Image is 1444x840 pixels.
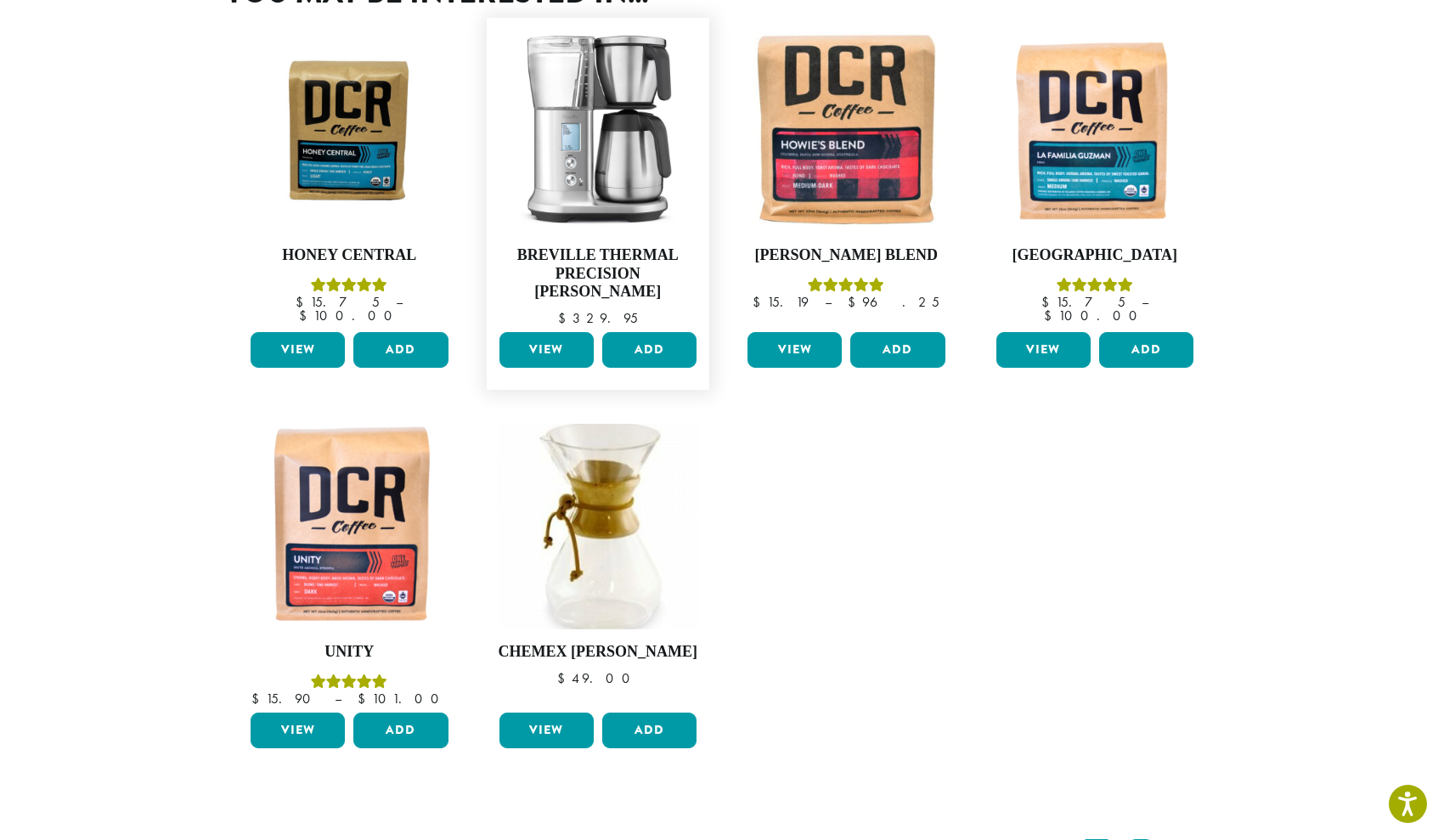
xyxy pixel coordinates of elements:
a: View [996,332,1091,368]
img: Howies-Blend-12oz-300x300.jpg [743,26,950,233]
span: $ [558,309,573,327]
button: Add [1099,332,1193,368]
bdi: 15.19 [753,293,809,311]
button: Add [353,332,448,368]
a: View [747,332,842,368]
h4: [GEOGRAPHIC_DATA] [992,246,1199,265]
button: Add [602,332,697,368]
button: Add [602,713,697,748]
bdi: 15.90 [251,690,319,708]
bdi: 15.75 [296,293,380,311]
button: Add [353,713,448,748]
img: DCR-La-Familia-Guzman-Coffee-Bag-300x300.png [992,26,1199,233]
img: Honey-Central-stock-image-fix-1200-x-900.png [246,53,453,207]
span: $ [358,690,372,708]
a: View [251,332,345,368]
span: – [825,293,832,311]
span: $ [296,293,310,311]
a: UnityRated 5.00 out of 5 [246,424,453,706]
span: $ [557,669,572,687]
bdi: 96.25 [848,293,939,311]
div: Rated 4.67 out of 5 [743,275,950,296]
bdi: 100.00 [1044,307,1145,324]
a: View [499,713,594,748]
span: $ [251,690,266,708]
a: Chemex [PERSON_NAME] $49.00 [495,424,702,706]
bdi: 101.00 [358,690,447,708]
bdi: 329.95 [558,309,638,327]
span: $ [299,307,313,324]
a: Honey CentralRated 5.00 out of 5 [246,26,453,324]
h4: Chemex [PERSON_NAME] [495,643,702,662]
div: Rated 4.83 out of 5 [992,275,1199,296]
span: $ [1044,307,1058,324]
img: Chemex-e1551572504514-293x300.jpg [497,424,698,630]
span: – [396,293,403,311]
a: View [499,332,594,368]
h4: Unity [246,643,453,662]
img: DCR-Unity-Coffee-Bag-300x300.png [246,424,453,630]
bdi: 15.75 [1041,293,1125,311]
h4: Breville Thermal Precision [PERSON_NAME] [495,246,702,302]
span: – [1142,293,1148,311]
span: $ [848,293,862,311]
a: View [251,713,345,748]
h4: [PERSON_NAME] Blend [743,246,950,265]
span: $ [753,293,767,311]
button: Add [850,332,945,368]
a: [GEOGRAPHIC_DATA]Rated 4.83 out of 5 [992,26,1199,324]
h4: Honey Central [246,246,453,265]
a: [PERSON_NAME] BlendRated 4.67 out of 5 [743,26,950,324]
bdi: 100.00 [299,307,400,324]
bdi: 49.00 [557,669,638,687]
a: Breville Thermal Precision [PERSON_NAME] $329.95 [495,26,702,324]
div: Rated 5.00 out of 5 [246,275,453,296]
span: $ [1041,293,1056,311]
span: – [335,690,341,708]
img: Breville-Precision-Brewer-unit.jpg [495,26,702,233]
div: Rated 5.00 out of 5 [246,672,453,692]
